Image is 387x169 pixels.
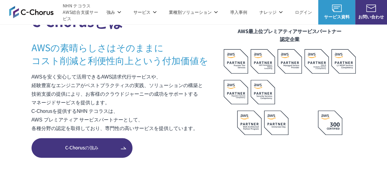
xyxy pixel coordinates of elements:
a: C-Chorusの強み [32,138,132,158]
span: サービス資料 [318,13,355,20]
img: AWS総合支援サービス C-Chorus サービス資料 [332,5,342,12]
figcaption: AWS最上位プレミアティアサービスパートナー 認定企業 [224,27,356,43]
p: サービス [133,9,157,15]
img: お問い合わせ [366,5,376,12]
h3: AWSの素晴らしさはそのままに コスト削減と利便性向上という付加価値を [32,41,224,67]
span: C-Chorusの強み [32,144,132,151]
span: NHN テコラス AWS総合支援サービス [63,2,100,22]
p: 強み [106,9,121,15]
a: 導入事例 [230,9,247,15]
span: お問い合わせ [355,13,387,20]
p: ナレッジ [259,9,283,15]
p: AWSを安く安心して活用できるAWS請求代行サービスや、 経験豊富なエンジニアがベストプラクティスの実践、ソリューションの構築と 技術支援の提供により、お客様のクラウドジャーニーの成功をサポート... [32,73,224,133]
a: ログイン [295,9,312,15]
img: AWS総合支援サービス C-Chorus [9,6,54,18]
p: 業種別ソリューション [169,9,218,15]
a: AWS総合支援サービス C-Chorus NHN テコラスAWS総合支援サービス [9,2,100,22]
